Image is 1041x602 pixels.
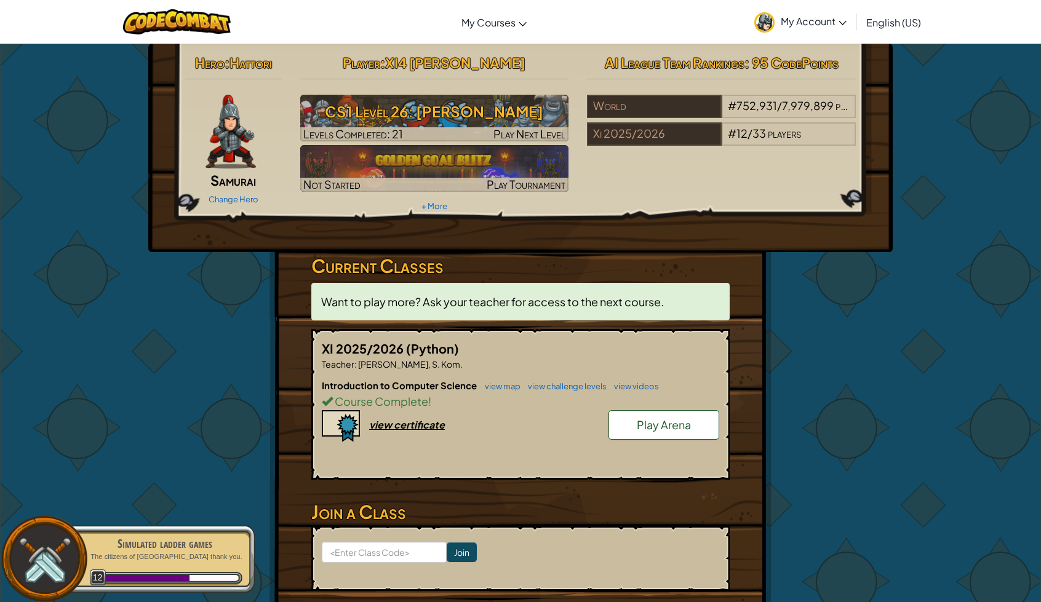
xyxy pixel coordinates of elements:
[748,126,752,140] span: /
[447,542,477,562] input: Join
[380,54,385,71] span: :
[781,15,847,28] span: My Account
[605,54,744,71] span: AI League Team Rankings
[385,54,525,71] span: XI4 [PERSON_NAME]
[17,531,73,587] img: swords.png
[87,535,242,552] div: Simulated ladder games
[210,172,256,189] span: Samurai
[421,201,447,211] a: + More
[728,126,736,140] span: #
[736,98,777,113] span: 752,931
[87,552,242,561] p: The citizens of [GEOGRAPHIC_DATA] thank you.
[90,569,106,586] span: 12
[637,418,691,432] span: Play Arena
[736,126,748,140] span: 12
[479,381,520,391] a: view map
[300,95,569,141] a: Play Next Level
[321,295,664,309] span: Want to play more? Ask your teacher for access to the next course.
[369,418,445,431] div: view certificate
[493,127,565,141] span: Play Next Level
[300,145,569,192] img: Golden Goal
[752,126,766,140] span: 33
[225,54,229,71] span: :
[300,95,569,141] img: CS1 Level 26: Wakka Maul
[333,394,428,408] span: Course Complete
[303,127,403,141] span: Levels Completed: 21
[866,16,921,29] span: English (US)
[322,418,445,431] a: view certificate
[229,54,272,71] span: Hattori
[768,126,801,140] span: players
[300,145,569,192] a: Not StartedPlay Tournament
[836,98,869,113] span: players
[311,252,730,280] h3: Current Classes
[322,379,479,391] span: Introduction to Computer Science
[322,341,406,356] span: XI 2025/2026
[343,54,380,71] span: Player
[522,381,607,391] a: view challenge levels
[608,381,659,391] a: view videos
[428,394,431,408] span: !
[744,54,839,71] span: : 95 CodePoints
[587,106,856,121] a: World#752,931/7,979,899players
[209,194,258,204] a: Change Hero
[860,6,927,39] a: English (US)
[748,2,853,41] a: My Account
[205,95,256,168] img: samurai.pose.png
[406,341,459,356] span: (Python)
[461,16,516,29] span: My Courses
[587,95,721,118] div: World
[455,6,533,39] a: My Courses
[357,358,463,370] span: [PERSON_NAME], S. Kom.
[754,12,775,33] img: avatar
[195,54,225,71] span: Hero
[322,542,447,563] input: <Enter Class Code>
[303,177,361,191] span: Not Started
[311,498,730,526] h3: Join a Class
[587,122,721,146] div: Xi 2025/2026
[300,98,569,125] h3: CS1 Level 26: [PERSON_NAME]
[587,134,856,148] a: Xi 2025/2026#12/33players
[123,9,231,34] img: CodeCombat logo
[782,98,834,113] span: 7,979,899
[487,177,565,191] span: Play Tournament
[354,358,357,370] span: :
[777,98,782,113] span: /
[728,98,736,113] span: #
[322,358,354,370] span: Teacher
[322,410,360,442] img: certificate-icon.png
